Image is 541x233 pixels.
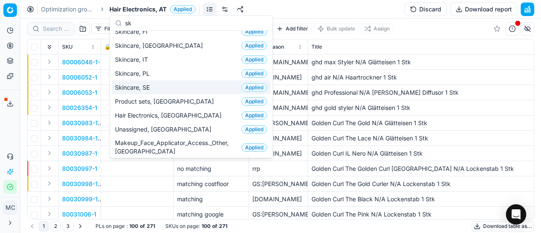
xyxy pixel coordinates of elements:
[115,55,151,64] span: Skincare, IT
[44,178,55,189] button: Expand
[39,221,49,231] button: 1
[44,194,55,204] button: Expand
[177,195,245,203] div: matching
[4,201,16,214] span: MC
[241,41,267,50] span: Applied
[44,148,55,158] button: Expand
[125,15,267,32] input: Search groups...
[104,44,111,50] span: 🔒
[252,104,304,112] div: GS:[DOMAIN_NAME]
[252,149,304,158] div: [DOMAIN_NAME]
[506,204,526,225] div: Open Intercom Messenger
[75,221,85,231] button: Go to next page
[177,180,245,188] div: matching costfloor
[115,139,238,156] span: Makeup_Face_Applicator_Access._Other, [GEOGRAPHIC_DATA]
[44,87,55,97] button: Expand
[115,125,215,134] span: Unassigned, [GEOGRAPHIC_DATA]
[44,133,55,143] button: Expand
[44,57,55,67] button: Expand
[472,221,534,231] button: Download table as...
[62,164,97,173] button: 80030997-1
[361,24,393,34] button: Assign
[252,119,304,127] div: GS:[PERSON_NAME]-Shop AT
[44,118,55,128] button: Expand
[41,5,95,14] a: Optimization groups
[62,210,96,219] button: 80031006-1
[62,58,104,66] button: 80006048-1-2
[62,149,97,158] button: 80030987-1
[129,223,138,230] strong: 100
[62,195,98,203] button: 80030999-1
[44,209,55,219] button: Expand
[62,73,97,82] p: 80006052-1
[252,210,304,219] div: GS:[PERSON_NAME]-Shop AT
[62,44,73,50] span: SKU
[314,24,359,34] button: Bulk update
[252,180,304,188] div: GS:[PERSON_NAME]-Shop AT
[27,221,85,231] nav: pagination
[450,3,517,16] button: Download report
[109,5,167,14] span: Hair Electronics, AT
[212,223,217,230] strong: of
[27,221,37,231] button: Go to previous page
[241,111,267,120] span: Applied
[170,5,196,14] span: Applied
[62,88,97,97] button: 80006053-1
[252,164,304,173] div: rrp
[252,134,304,143] div: [DOMAIN_NAME]
[44,102,55,112] button: Expand
[96,223,125,230] span: PLs on page
[115,27,151,36] span: Skincare, FI
[241,55,267,64] span: Applied
[404,3,447,16] button: Discard
[241,125,267,134] span: Applied
[252,195,304,203] div: [DOMAIN_NAME]
[241,83,267,92] span: Applied
[43,25,69,33] input: Search by SKU or title
[62,134,98,143] button: 80030984-1
[147,223,155,230] strong: 271
[241,69,267,78] span: Applied
[63,221,74,231] button: 3
[177,164,245,173] div: no matching
[311,44,322,50] span: Title
[96,223,155,230] div: :
[115,83,153,92] span: Skincare, SE
[241,97,267,106] span: Applied
[115,97,217,106] span: Product sets, [GEOGRAPHIC_DATA]
[115,111,225,120] span: Hair Electronics, [GEOGRAPHIC_DATA]
[241,27,267,36] span: Applied
[115,41,206,50] span: Skincare, [GEOGRAPHIC_DATA]
[115,69,153,78] span: Skincare, PL
[62,104,97,112] button: 80026354-1
[62,119,98,127] button: 80030983-1
[50,221,61,231] button: 2
[91,24,120,34] button: Filter
[202,223,210,230] strong: 100
[109,5,196,14] span: Hair Electronics, ATApplied
[62,180,98,188] button: 80030998-1
[165,223,200,230] span: SKUs on page :
[252,88,304,97] div: GS:[DOMAIN_NAME]
[241,143,267,152] span: Applied
[110,31,272,158] div: Suggestions
[252,73,304,82] div: [DOMAIN_NAME]
[219,223,227,230] strong: 271
[273,24,312,34] button: Add filter
[140,223,145,230] strong: of
[177,210,245,219] div: matching google
[44,72,55,82] button: Expand
[41,5,196,14] nav: breadcrumb
[44,163,55,173] button: Expand
[252,58,304,66] div: GS:[DOMAIN_NAME]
